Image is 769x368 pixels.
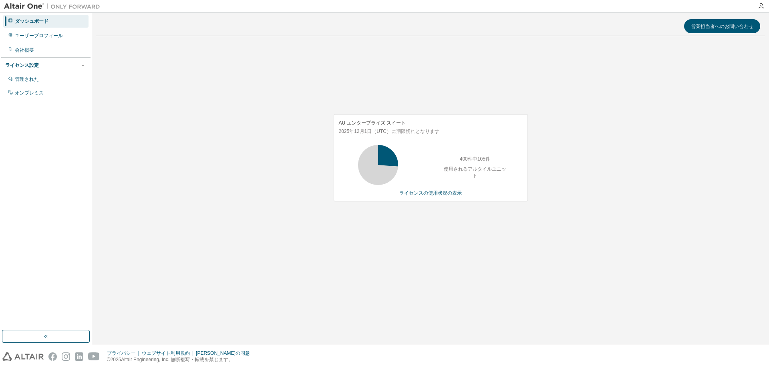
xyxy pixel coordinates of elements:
[684,19,760,33] button: 営業担当者へのお問い合わせ
[444,166,506,179] font: 使用されるアルタイルユニット
[142,350,190,356] font: ウェブサイト利用規約
[48,352,57,361] img: facebook.svg
[15,76,39,82] font: 管理された
[4,2,104,10] img: アルタイルワン
[15,18,48,24] font: ダッシュボード
[107,357,111,362] font: ©
[691,23,753,30] font: 営業担当者へのお問い合わせ
[391,129,439,134] font: に期限切れとなります
[460,156,490,162] font: 400件中105件
[2,352,44,361] img: altair_logo.svg
[15,33,63,38] font: ユーザープロフィール
[75,352,83,361] img: linkedin.svg
[15,47,34,53] font: 会社概要
[339,120,406,126] font: AU エンタープライズ スイート
[121,357,233,362] font: Altair Engineering, Inc. 無断複写・転載を禁じます。
[196,350,250,356] font: [PERSON_NAME]の同意
[5,62,39,68] font: ライセンス設定
[62,352,70,361] img: instagram.svg
[88,352,100,361] img: youtube.svg
[339,129,372,134] font: 2025年12月1日
[111,357,121,362] font: 2025
[107,350,136,356] font: プライバシー
[15,90,44,96] font: オンプレミス
[399,190,462,196] font: ライセンスの使用状況の表示
[372,129,391,134] font: （UTC）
